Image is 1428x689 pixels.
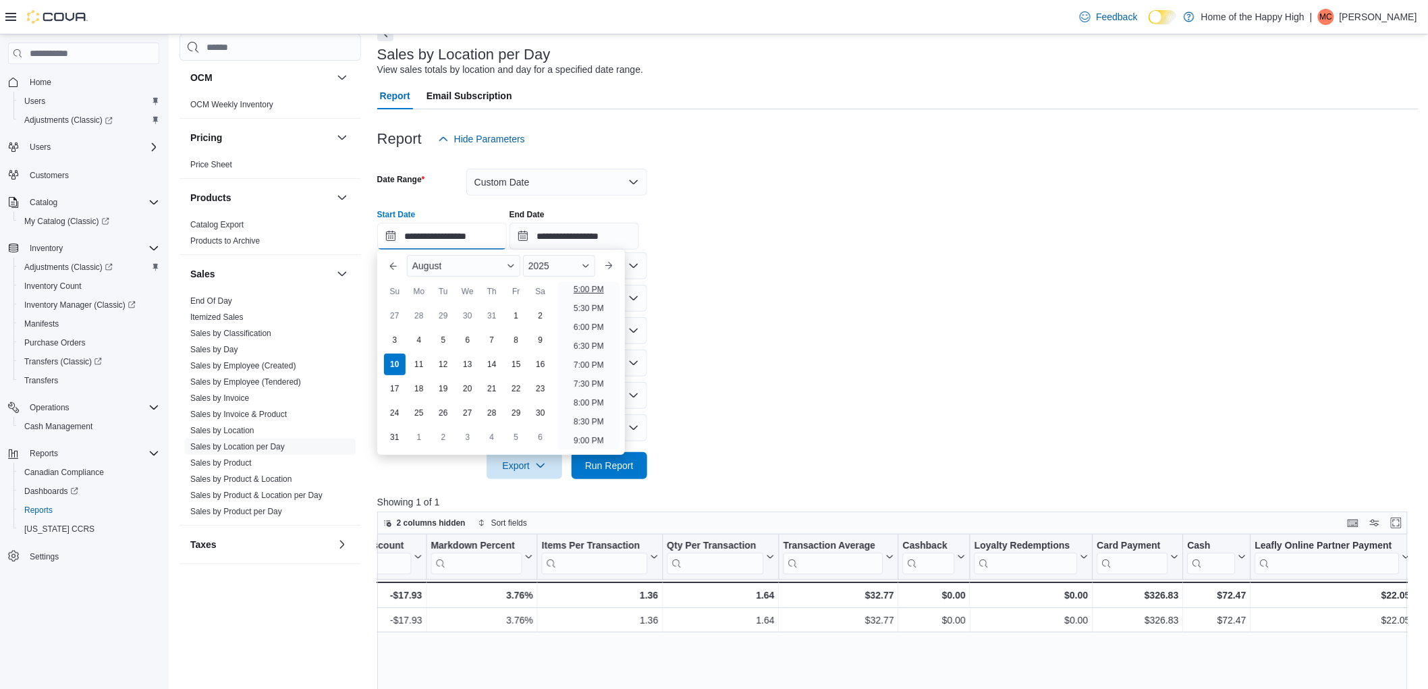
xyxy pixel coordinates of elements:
div: day-28 [408,305,430,327]
div: $326.83 [1097,612,1179,628]
div: -$17.93 [339,587,422,603]
a: Sales by Day [190,345,238,354]
button: Open list of options [628,325,639,336]
a: Transfers [19,373,63,389]
input: Press the down key to open a popover containing a calendar. [510,223,639,250]
div: day-2 [530,305,551,327]
span: Sales by Product & Location per Day [190,490,323,501]
div: Cash [1188,540,1236,553]
div: day-29 [433,305,454,327]
button: Manifests [13,314,165,333]
button: Keyboard shortcuts [1345,515,1361,531]
div: $22.05 [1255,587,1410,603]
a: My Catalog (Classic) [19,213,115,229]
div: Card Payment [1097,540,1168,574]
div: OCM [180,97,361,118]
div: day-27 [457,402,478,424]
span: Sales by Employee (Tendered) [190,377,301,387]
span: Reports [24,445,159,462]
div: Products [180,217,361,254]
a: OCM Weekly Inventory [190,100,273,109]
span: Sales by Employee (Created) [190,360,296,371]
span: OCM Weekly Inventory [190,99,273,110]
span: Hide Parameters [454,132,525,146]
a: Transfers (Classic) [19,354,107,370]
div: Button. Open the year selector. 2025 is currently selected. [523,255,595,277]
div: $32.77 [784,587,894,603]
a: Adjustments (Classic) [19,112,118,128]
a: Sales by Classification [190,329,271,338]
a: My Catalog (Classic) [13,212,165,231]
a: Products to Archive [190,236,260,246]
span: Manifests [19,316,159,332]
button: Next month [598,255,620,277]
button: OCM [190,71,331,84]
span: Inventory [24,240,159,256]
span: Operations [24,399,159,416]
div: day-11 [408,354,430,375]
div: $0.00 [903,612,966,628]
button: OCM [334,70,350,86]
button: Custom Date [466,169,647,196]
div: day-22 [505,378,527,399]
a: Sales by Employee (Tendered) [190,377,301,387]
li: 6:30 PM [568,338,609,354]
span: Sales by Invoice & Product [190,409,287,420]
div: day-20 [457,378,478,399]
button: Run Report [572,452,647,479]
li: 8:30 PM [568,414,609,430]
div: 3.76% [431,587,533,603]
button: Catalog [24,194,63,211]
span: Inventory Count [19,278,159,294]
div: day-5 [505,426,527,448]
button: Products [190,191,331,204]
div: day-10 [384,354,406,375]
button: Home [3,72,165,92]
div: day-28 [481,402,503,424]
div: $0.00 [974,587,1089,603]
div: day-13 [457,354,478,375]
button: 2 columns hidden [378,515,471,531]
input: Dark Mode [1149,10,1177,24]
div: $0.00 [974,612,1089,628]
label: Start Date [377,209,416,220]
span: Sales by Day [190,344,238,355]
span: Users [24,139,159,155]
a: Settings [24,549,64,565]
button: Inventory [24,240,68,256]
div: Sa [530,281,551,302]
button: Enter fullscreen [1388,515,1404,531]
button: Pricing [190,131,331,144]
span: August [412,260,442,271]
span: Catalog [30,197,57,208]
span: Sales by Location [190,425,254,436]
span: Manifests [24,319,59,329]
div: day-27 [384,305,406,327]
div: View sales totals by location and day for a specified date range. [377,63,643,77]
span: Sales by Invoice [190,393,249,404]
a: Reports [19,502,58,518]
span: Inventory Count [24,281,82,292]
span: Sales by Product per Day [190,506,282,517]
span: Users [24,96,45,107]
div: Leafly Online Partner Payment [1255,540,1400,553]
div: Cashback [903,540,955,553]
a: Feedback [1074,3,1143,30]
button: Hide Parameters [433,126,530,153]
div: day-18 [408,378,430,399]
button: Previous Month [383,255,404,277]
a: Purchase Orders [19,335,91,351]
div: -$17.93 [339,612,422,628]
span: Adjustments (Classic) [19,259,159,275]
li: 5:30 PM [568,300,609,316]
button: Open list of options [628,260,639,271]
div: Loyalty Redemptions [974,540,1078,553]
button: Users [3,138,165,157]
span: My Catalog (Classic) [24,216,109,227]
a: Sales by Location per Day [190,442,285,451]
span: Operations [30,402,70,413]
div: day-24 [384,402,406,424]
a: Sales by Invoice & Product [190,410,287,419]
div: day-2 [433,426,454,448]
button: Catalog [3,193,165,212]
